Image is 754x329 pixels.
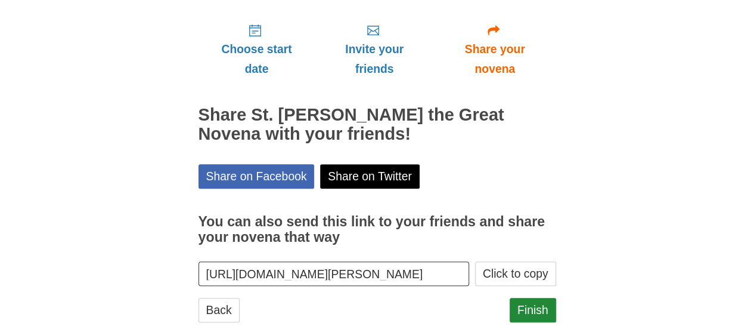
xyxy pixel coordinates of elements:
[198,164,315,189] a: Share on Facebook
[198,14,315,85] a: Choose start date
[320,164,420,189] a: Share on Twitter
[434,14,556,85] a: Share your novena
[475,262,556,286] button: Click to copy
[210,39,303,79] span: Choose start date
[198,106,556,144] h2: Share St. [PERSON_NAME] the Great Novena with your friends!
[510,298,556,322] a: Finish
[327,39,421,79] span: Invite your friends
[198,214,556,245] h3: You can also send this link to your friends and share your novena that way
[315,14,433,85] a: Invite your friends
[198,298,240,322] a: Back
[446,39,544,79] span: Share your novena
